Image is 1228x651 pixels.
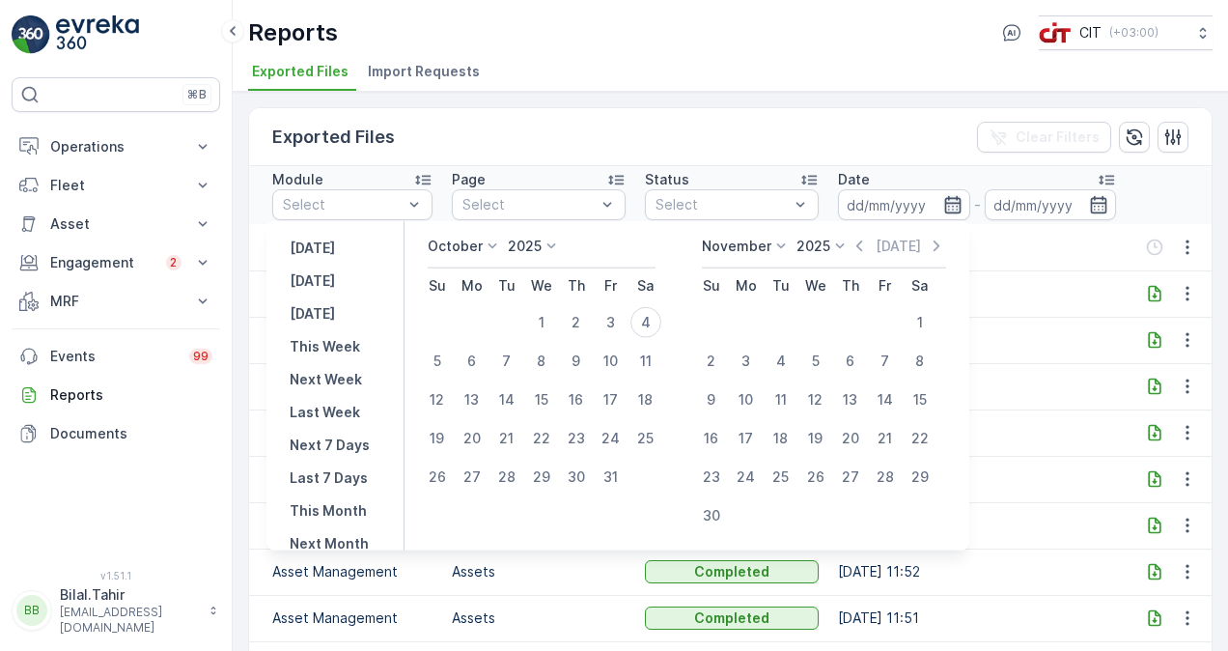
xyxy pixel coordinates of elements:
[272,170,323,189] p: Module
[905,423,935,454] div: 22
[12,585,220,636] button: BBBilal.Tahir[EMAIL_ADDRESS][DOMAIN_NAME]
[290,337,360,356] p: This Week
[838,170,870,189] p: Date
[50,385,212,405] p: Reports
[800,423,831,454] div: 19
[868,269,903,303] th: Friday
[248,17,338,48] p: Reports
[422,384,453,415] div: 12
[645,607,819,630] button: Completed
[1016,127,1100,147] p: Clear Filters
[766,462,796,493] div: 25
[420,269,455,303] th: Sunday
[764,269,798,303] th: Tuesday
[696,462,727,493] div: 23
[290,436,370,455] p: Next 7 Days
[12,243,220,282] button: Engagement2
[452,170,486,189] p: Page
[290,239,335,258] p: [DATE]
[561,307,592,338] div: 2
[561,462,592,493] div: 30
[489,269,524,303] th: Tuesday
[985,189,1117,220] input: dd/mm/yyyy
[526,346,557,377] div: 8
[526,384,557,415] div: 15
[645,560,819,583] button: Completed
[282,302,343,325] button: Tomorrow
[559,269,594,303] th: Thursday
[455,269,489,303] th: Monday
[457,423,488,454] div: 20
[282,499,375,523] button: This Month
[526,307,557,338] div: 1
[835,462,866,493] div: 27
[977,122,1111,153] button: Clear Filters
[828,502,1126,549] td: [DATE] 12:00
[452,609,626,628] p: Assets
[282,269,343,293] button: Today
[12,15,50,54] img: logo
[702,237,771,256] p: November
[290,468,368,488] p: Last 7 Days
[50,137,181,156] p: Operations
[630,384,661,415] div: 18
[169,255,179,271] p: 2
[457,462,488,493] div: 27
[630,346,661,377] div: 11
[16,595,47,626] div: BB
[628,269,663,303] th: Saturday
[800,346,831,377] div: 5
[491,462,522,493] div: 28
[731,346,762,377] div: 3
[290,534,369,553] p: Next Month
[596,384,627,415] div: 17
[694,269,729,303] th: Sunday
[60,605,199,636] p: [EMAIL_ADDRESS][DOMAIN_NAME]
[828,549,1126,595] td: [DATE] 11:52
[905,384,935,415] div: 15
[282,532,377,555] button: Next Month
[835,384,866,415] div: 13
[457,346,488,377] div: 6
[12,376,220,414] a: Reports
[508,237,542,256] p: 2025
[282,368,370,391] button: Next Week
[798,269,833,303] th: Wednesday
[800,384,831,415] div: 12
[630,307,661,338] div: 4
[252,62,349,81] span: Exported Files
[272,609,433,628] p: Asset Management
[457,384,488,415] div: 13
[12,282,220,321] button: MRF
[729,269,764,303] th: Monday
[290,370,362,389] p: Next Week
[596,462,627,493] div: 31
[828,363,1126,410] td: [DATE] 13:56
[524,269,559,303] th: Wednesday
[596,307,627,338] div: 3
[596,423,627,454] div: 24
[731,423,762,454] div: 17
[491,423,522,454] div: 21
[60,585,199,605] p: Bilal.Tahir
[282,467,376,490] button: Last 7 Days
[800,462,831,493] div: 26
[12,570,220,581] span: v 1.51.1
[50,292,181,311] p: MRF
[870,423,901,454] div: 21
[594,269,628,303] th: Friday
[561,346,592,377] div: 9
[796,237,830,256] p: 2025
[905,462,935,493] div: 29
[50,347,178,366] p: Events
[422,462,453,493] div: 26
[462,195,596,214] p: Select
[12,205,220,243] button: Asset
[272,562,433,581] p: Asset Management
[282,335,368,358] button: This Week
[282,401,368,424] button: Last Week
[905,346,935,377] div: 8
[12,127,220,166] button: Operations
[282,237,343,260] button: Yesterday
[905,307,935,338] div: 1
